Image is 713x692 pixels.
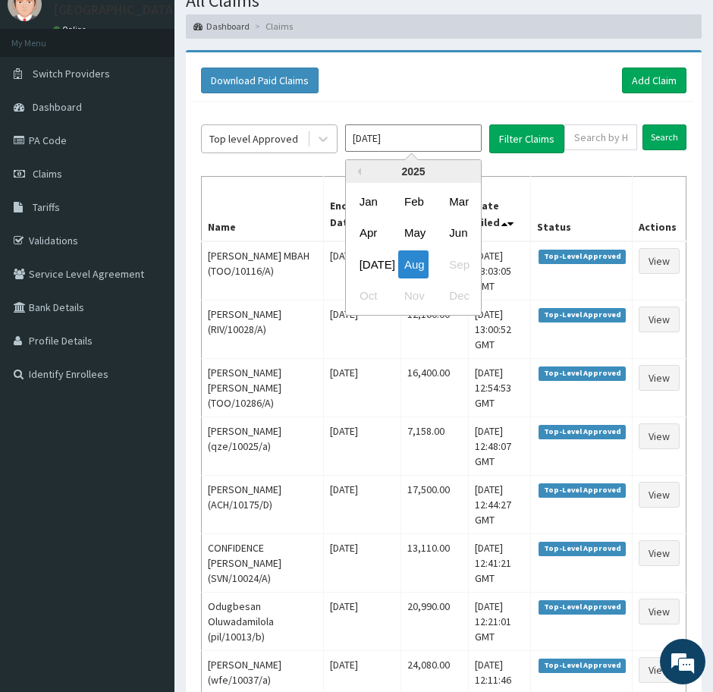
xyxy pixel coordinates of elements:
[202,176,324,241] th: Name
[251,20,293,33] li: Claims
[8,414,289,467] textarea: Type your message and hit 'Enter'
[324,475,400,533] td: [DATE]
[324,358,400,417] td: [DATE]
[353,250,384,278] div: Choose July 2025
[564,124,637,150] input: Search by HMO ID
[632,176,686,241] th: Actions
[202,592,324,650] td: Odugbesan Oluwadamilola (pil/10013/b)
[193,20,250,33] a: Dashboard
[400,533,468,592] td: 13,110.00
[539,542,626,555] span: Top-Level Approved
[469,475,531,533] td: [DATE] 12:44:27 GMT
[324,300,400,358] td: [DATE]
[539,308,626,322] span: Top-Level Approved
[639,248,680,274] a: View
[353,168,361,175] button: Previous Year
[345,124,482,152] input: Select Month and Year
[400,417,468,475] td: 7,158.00
[88,191,209,344] span: We're online!
[400,358,468,417] td: 16,400.00
[400,475,468,533] td: 17,500.00
[539,366,626,380] span: Top-Level Approved
[202,533,324,592] td: CONFIDENCE [PERSON_NAME] (SVN/10024/A)
[400,592,468,650] td: 20,990.00
[489,124,564,153] button: Filter Claims
[400,300,468,358] td: 12,160.00
[639,307,680,332] a: View
[642,124,686,150] input: Search
[539,600,626,614] span: Top-Level Approved
[639,599,680,624] a: View
[539,425,626,439] span: Top-Level Approved
[209,131,298,146] div: Top level Approved
[202,241,324,300] td: [PERSON_NAME] MBAH (TOO/10116/A)
[353,187,384,215] div: Choose January 2025
[469,533,531,592] td: [DATE] 12:41:21 GMT
[539,250,626,263] span: Top-Level Approved
[324,592,400,650] td: [DATE]
[443,219,473,247] div: Choose June 2025
[202,475,324,533] td: [PERSON_NAME] (ACH/10175/D)
[346,186,481,312] div: month 2025-08
[398,187,429,215] div: Choose February 2025
[469,358,531,417] td: [DATE] 12:54:53 GMT
[33,67,110,80] span: Switch Providers
[202,417,324,475] td: [PERSON_NAME] (qze/10025/a)
[53,3,178,17] p: [GEOGRAPHIC_DATA]
[469,592,531,650] td: [DATE] 12:21:01 GMT
[443,187,473,215] div: Choose March 2025
[469,300,531,358] td: [DATE] 13:00:52 GMT
[201,68,319,93] button: Download Paid Claims
[79,85,255,105] div: Chat with us now
[639,482,680,508] a: View
[324,533,400,592] td: [DATE]
[249,8,285,44] div: Minimize live chat window
[28,76,61,114] img: d_794563401_company_1708531726252_794563401
[539,483,626,497] span: Top-Level Approved
[639,657,680,683] a: View
[33,100,82,114] span: Dashboard
[639,540,680,566] a: View
[353,219,384,247] div: Choose April 2025
[398,219,429,247] div: Choose May 2025
[202,300,324,358] td: [PERSON_NAME] (RIV/10028/A)
[33,200,60,214] span: Tariffs
[346,160,481,183] div: 2025
[639,423,680,449] a: View
[469,417,531,475] td: [DATE] 12:48:07 GMT
[531,176,633,241] th: Status
[324,417,400,475] td: [DATE]
[33,167,62,181] span: Claims
[539,659,626,672] span: Top-Level Approved
[622,68,686,93] a: Add Claim
[202,358,324,417] td: [PERSON_NAME] [PERSON_NAME] (TOO/10286/A)
[639,365,680,391] a: View
[53,24,90,35] a: Online
[398,250,429,278] div: Choose August 2025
